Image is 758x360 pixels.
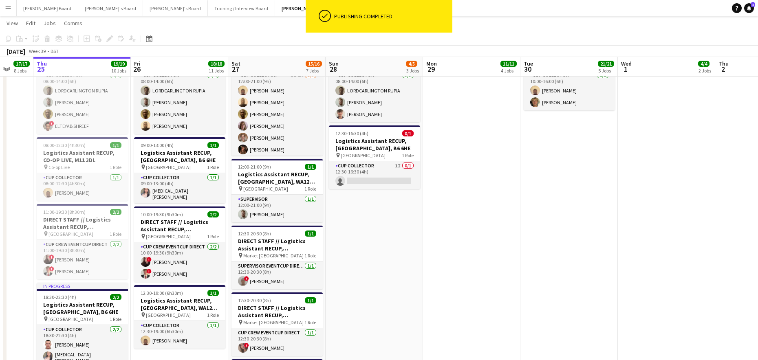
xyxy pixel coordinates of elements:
[406,61,417,67] span: 4/5
[238,164,271,170] span: 12:00-21:00 (9h)
[305,230,316,237] span: 1/1
[207,164,219,170] span: 1 Role
[231,328,323,356] app-card-role: CUP CREW EVENTCUP DIRECT1/112:30-20:30 (8h)![PERSON_NAME]
[134,242,225,282] app-card-role: CUP CREW EVENTCUP DIRECT2/210:00-19:30 (9h30m)![PERSON_NAME]![PERSON_NAME]
[37,240,128,279] app-card-role: CUP CREW EVENTCUP DIRECT2/211:00-19:30 (8h30m)![PERSON_NAME]![PERSON_NAME]
[231,304,323,319] h3: DIRECT STAFF // Logistics Assistant RECUP, [GEOGRAPHIC_DATA]
[238,297,271,303] span: 12:30-20:30 (8h)
[146,164,191,170] span: [GEOGRAPHIC_DATA]
[134,35,225,134] app-job-card: 08:00-14:00 (6h)4/4Logistics Assistant RECUP, CO-OP LIVE, M11 3DL Co-op Live1 RoleCUP COLLECTOR4/...
[718,60,729,67] span: Thu
[620,64,632,74] span: 1
[134,71,225,134] app-card-role: CUP COLLECTOR4/408:00-14:00 (6h)LORDCARLINGTON RUPIA[PERSON_NAME][PERSON_NAME][PERSON_NAME]
[146,233,191,239] span: [GEOGRAPHIC_DATA]
[7,47,25,55] div: [DATE]
[141,142,174,148] span: 09:00-13:00 (4h)
[61,18,86,29] a: Comms
[717,64,729,74] span: 2
[207,290,219,296] span: 1/1
[207,142,219,148] span: 1/1
[134,137,225,203] div: 09:00-13:00 (4h)1/1Logistics Assistant RECUP, [GEOGRAPHIC_DATA], B6 6HE [GEOGRAPHIC_DATA]1 RoleCU...
[231,159,323,222] app-job-card: 12:00-21:00 (9h)1/1Logistics Assistant RECUP, [GEOGRAPHIC_DATA], WA12 0HQ [GEOGRAPHIC_DATA]1 Role...
[699,68,711,74] div: 2 Jobs
[17,0,78,16] button: [PERSON_NAME] Board
[341,152,386,158] span: [GEOGRAPHIC_DATA]
[37,35,128,134] app-job-card: 08:00-14:00 (6h)4/4Logistics Assistant RECUP, CO-OP LIVE, M11 3DL Co-op Live1 RoleCUP COLLECTOR4/...
[207,312,219,318] span: 1 Role
[231,171,323,185] h3: Logistics Assistant RECUP, [GEOGRAPHIC_DATA], WA12 0HQ
[231,226,323,289] app-job-card: 12:30-20:30 (8h)1/1DIRECT STAFF // Logistics Assistant RECUP, [GEOGRAPHIC_DATA] Market [GEOGRAPHI...
[304,319,316,325] span: 1 Role
[64,20,82,27] span: Comms
[110,209,121,215] span: 2/2
[231,261,323,289] app-card-role: SUPERVISOR EVENTCUP DIRECT1/112:30-20:30 (8h)![PERSON_NAME]
[207,211,219,217] span: 2/2
[43,142,86,148] span: 08:00-12:30 (4h30m)
[524,71,615,110] app-card-role: CUP COLLECTOR2/210:00-16:00 (6h)[PERSON_NAME][PERSON_NAME]
[231,195,323,222] app-card-role: Supervisor1/112:00-21:00 (9h)[PERSON_NAME]
[231,60,240,67] span: Sat
[44,20,56,27] span: Jobs
[7,20,18,27] span: View
[751,2,755,7] span: 1
[329,125,420,189] div: 12:30-16:30 (4h)0/1Logistics Assistant RECUP, [GEOGRAPHIC_DATA], B6 6HE [GEOGRAPHIC_DATA]1 RoleCU...
[48,316,93,322] span: [GEOGRAPHIC_DATA]
[231,292,323,356] app-job-card: 12:30-20:30 (8h)1/1DIRECT STAFF // Logistics Assistant RECUP, [GEOGRAPHIC_DATA] Market [GEOGRAPHI...
[51,48,59,54] div: BST
[37,137,128,201] app-job-card: 08:00-12:30 (4h30m)1/1Logistics Assistant RECUP, CO-OP LIVE, M11 3DL Co-op Live1 RoleCUP COLLECTO...
[501,68,516,74] div: 4 Jobs
[522,64,533,74] span: 30
[329,35,420,122] div: 08:00-14:00 (6h)3/3Logistics Assistant RECUP, CO-OP LIVE, M11 3DL Co-op Live1 RoleCUP COLLECTOR3/...
[231,35,323,156] app-job-card: 12:00-21:00 (9h)6/7Logistics Assistant RECUP, [GEOGRAPHIC_DATA], WA12 0HQ [GEOGRAPHIC_DATA]1 Role...
[37,283,128,289] div: In progress
[524,60,533,67] span: Tue
[306,61,322,67] span: 15/16
[23,18,39,29] a: Edit
[306,68,322,74] div: 7 Jobs
[402,130,414,136] span: 0/1
[304,252,316,259] span: 1 Role
[37,204,128,279] app-job-card: 11:00-19:30 (8h30m)2/2DIRECT STAFF // Logistics Assistant RECUP, [GEOGRAPHIC_DATA], CB8 0TF [GEOG...
[37,216,128,230] h3: DIRECT STAFF // Logistics Assistant RECUP, [GEOGRAPHIC_DATA], CB8 0TF
[134,297,225,312] h3: Logistics Assistant RECUP, [GEOGRAPHIC_DATA], WA12 0HQ
[209,68,224,74] div: 11 Jobs
[698,61,710,67] span: 4/4
[231,71,323,169] app-card-role: CUP COLLECTOR3I1A6/712:00-21:00 (9h)[PERSON_NAME][PERSON_NAME][PERSON_NAME][PERSON_NAME][PERSON_N...
[243,186,288,192] span: [GEOGRAPHIC_DATA]
[111,68,127,74] div: 10 Jobs
[49,255,54,259] span: !
[49,266,54,271] span: !
[598,61,614,67] span: 21/21
[406,68,419,74] div: 3 Jobs
[110,316,121,322] span: 1 Role
[244,343,249,348] span: !
[231,237,323,252] h3: DIRECT STAFF // Logistics Assistant RECUP, [GEOGRAPHIC_DATA]
[43,209,86,215] span: 11:00-19:30 (8h30m)
[244,276,249,281] span: !
[329,137,420,152] h3: Logistics Assistant RECUP, [GEOGRAPHIC_DATA], B6 6HE
[275,0,342,16] button: [PERSON_NAME]'s Board
[329,161,420,189] app-card-role: CUP COLLECTOR1I0/112:30-16:30 (4h)
[143,0,208,16] button: [PERSON_NAME]'s Board
[304,186,316,192] span: 1 Role
[305,164,316,170] span: 1/1
[425,64,437,74] span: 29
[110,294,121,300] span: 2/2
[111,61,127,67] span: 19/19
[133,64,141,74] span: 26
[37,173,128,201] app-card-role: CUP COLLECTOR1/108:00-12:30 (4h30m)[PERSON_NAME]
[49,121,54,126] span: !
[134,218,225,233] h3: DIRECT STAFF // Logistics Assistant RECUP, [GEOGRAPHIC_DATA], CB8 0TF
[134,321,225,349] app-card-role: CUP COLLECTOR1/112:30-19:00 (6h30m)[PERSON_NAME]
[110,142,121,148] span: 1/1
[208,61,225,67] span: 18/18
[238,230,271,237] span: 12:30-20:30 (8h)
[207,233,219,239] span: 1 Role
[208,0,275,16] button: Training / Interview Board
[426,60,437,67] span: Mon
